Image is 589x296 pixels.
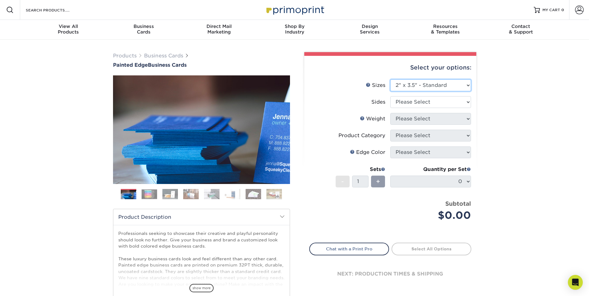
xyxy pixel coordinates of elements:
div: Services [332,24,408,35]
img: Business Cards 06 [225,189,240,200]
span: MY CART [542,7,560,13]
a: DesignServices [332,20,408,40]
img: Painted Edge 01 [113,41,290,218]
div: Products [31,24,106,35]
div: Marketing [181,24,257,35]
div: Product Category [338,132,385,139]
div: Select your options: [309,56,471,79]
div: & Support [483,24,559,35]
a: View AllProducts [31,20,106,40]
a: Contact& Support [483,20,559,40]
div: Weight [360,115,385,123]
img: Business Cards 05 [204,189,220,200]
span: View All [31,24,106,29]
img: Business Cards 08 [266,189,282,200]
a: Shop ByIndustry [257,20,332,40]
img: Business Cards 07 [246,189,261,200]
span: - [341,177,344,186]
span: 0 [561,8,564,12]
span: Contact [483,24,559,29]
img: Business Cards 04 [183,189,199,200]
a: Chat with a Print Pro [309,243,389,255]
span: Design [332,24,408,29]
input: SEARCH PRODUCTS..... [25,6,86,14]
div: next: production times & shipping [309,255,471,293]
img: Business Cards 02 [142,189,157,199]
div: Sides [371,98,385,106]
h2: Product Description [113,209,290,225]
div: Cards [106,24,181,35]
span: Shop By [257,24,332,29]
a: Business Cards [144,53,183,59]
a: Select All Options [392,243,471,255]
a: Painted EdgeBusiness Cards [113,62,290,68]
span: Business [106,24,181,29]
span: Painted Edge [113,62,148,68]
div: $0.00 [395,208,471,223]
div: Quantity per Set [390,166,471,173]
img: Primoprint [264,3,326,16]
div: Industry [257,24,332,35]
span: Resources [408,24,483,29]
a: BusinessCards [106,20,181,40]
span: + [376,177,380,186]
div: Edge Color [350,149,385,156]
div: Open Intercom Messenger [568,275,583,290]
div: Sets [336,166,385,173]
strong: Subtotal [445,200,471,207]
a: Products [113,53,137,59]
span: Direct Mail [181,24,257,29]
a: Resources& Templates [408,20,483,40]
img: Business Cards 01 [121,187,136,202]
span: show more [189,284,214,292]
div: & Templates [408,24,483,35]
h1: Business Cards [113,62,290,68]
div: Sizes [366,82,385,89]
img: Business Cards 03 [162,189,178,200]
a: Direct MailMarketing [181,20,257,40]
